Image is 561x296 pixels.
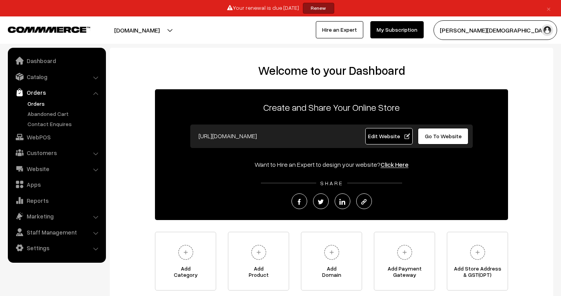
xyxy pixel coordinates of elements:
span: Add Product [228,265,289,281]
span: Edit Website [368,133,410,139]
p: Create and Share Your Online Store [155,100,508,114]
span: SHARE [316,180,347,186]
a: Website [10,162,103,176]
span: Add Category [155,265,216,281]
a: Staff Management [10,225,103,239]
a: Orders [10,85,103,99]
span: Add Store Address & GST(OPT) [447,265,508,281]
span: Go To Website [425,133,462,139]
a: × [543,4,554,13]
a: Renew [303,3,334,14]
a: Apps [10,177,103,191]
img: plus.svg [175,242,197,263]
div: Want to Hire an Expert to design your website? [155,160,508,169]
a: Go To Website [418,128,468,144]
a: Reports [10,193,103,208]
a: Settings [10,241,103,255]
a: Abandoned Cart [25,110,103,118]
img: COMMMERCE [8,27,90,32]
button: [PERSON_NAME][DEMOGRAPHIC_DATA] [433,20,557,40]
a: Contact Enquires [25,120,103,128]
a: Click Here [381,161,408,168]
a: Dashboard [10,54,103,68]
a: Add PaymentGateway [374,232,435,291]
a: AddProduct [228,232,289,291]
a: WebPOS [10,130,103,144]
a: Marketing [10,209,103,223]
button: [DOMAIN_NAME] [87,20,187,40]
a: Catalog [10,70,103,84]
img: plus.svg [394,242,415,263]
img: plus.svg [467,242,488,263]
a: My Subscription [370,21,424,38]
a: AddDomain [301,232,362,291]
a: Orders [25,99,103,108]
a: AddCategory [155,232,216,291]
a: Edit Website [365,128,413,144]
a: COMMMERCE [8,24,76,34]
img: plus.svg [321,242,342,263]
img: user [541,24,553,36]
a: Hire an Expert [316,21,363,38]
h2: Welcome to your Dashboard [118,63,545,78]
span: Add Payment Gateway [374,265,435,281]
img: plus.svg [248,242,270,263]
div: Your renewal is due [DATE] [3,3,558,14]
span: Add Domain [301,265,362,281]
a: Customers [10,146,103,160]
a: Add Store Address& GST(OPT) [447,232,508,291]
